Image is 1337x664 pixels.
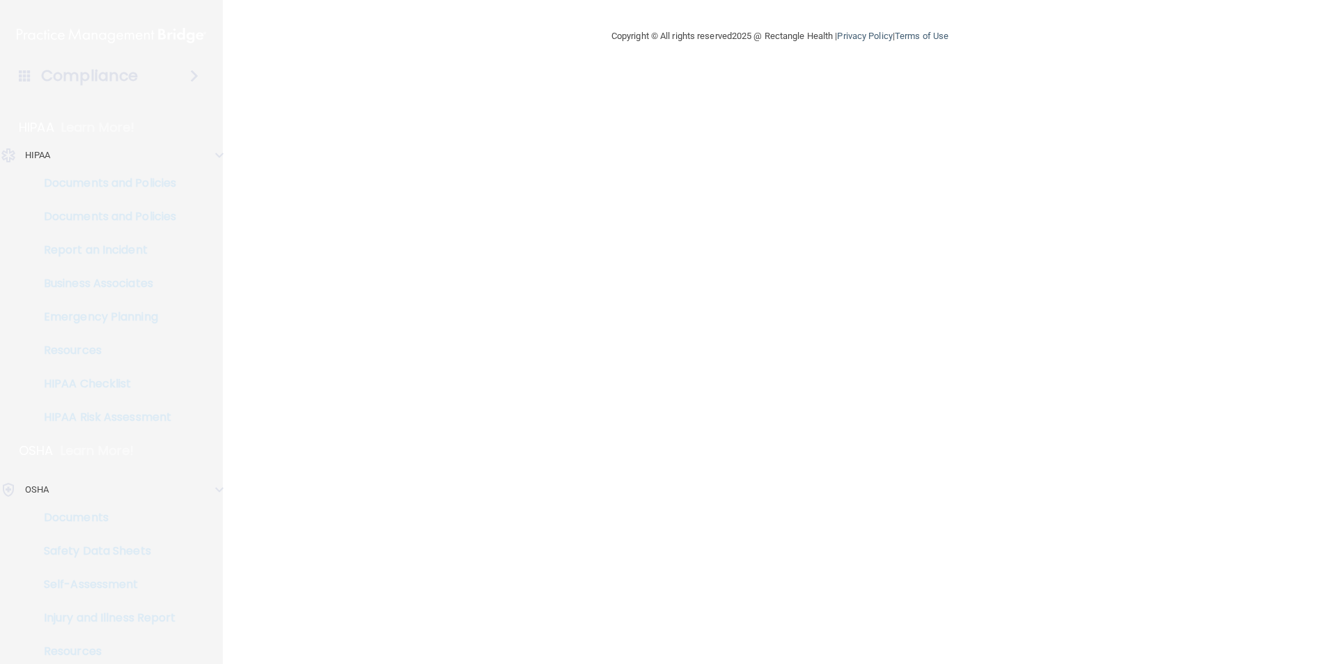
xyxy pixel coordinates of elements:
[9,377,199,391] p: HIPAA Checklist
[9,210,199,224] p: Documents and Policies
[19,119,54,136] p: HIPAA
[9,511,199,525] p: Documents
[9,343,199,357] p: Resources
[17,22,206,49] img: PMB logo
[41,66,138,86] h4: Compliance
[9,578,199,592] p: Self-Assessment
[9,277,199,291] p: Business Associates
[526,14,1034,59] div: Copyright © All rights reserved 2025 @ Rectangle Health | |
[9,310,199,324] p: Emergency Planning
[25,147,51,164] p: HIPAA
[61,442,134,459] p: Learn More!
[9,410,199,424] p: HIPAA Risk Assessment
[895,31,948,41] a: Terms of Use
[9,611,199,625] p: Injury and Illness Report
[19,442,54,459] p: OSHA
[25,481,49,498] p: OSHA
[61,119,135,136] p: Learn More!
[9,544,199,558] p: Safety Data Sheets
[9,176,199,190] p: Documents and Policies
[9,243,199,257] p: Report an Incident
[9,644,199,658] p: Resources
[837,31,892,41] a: Privacy Policy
